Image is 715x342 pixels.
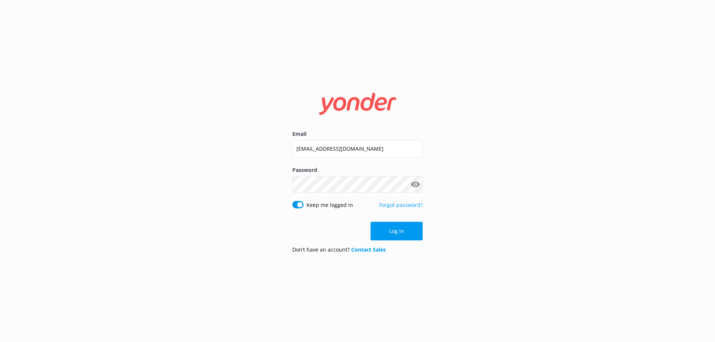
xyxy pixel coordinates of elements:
label: Password [292,166,423,174]
a: Forgot password? [379,201,423,208]
p: Don’t have an account? [292,246,386,254]
label: Keep me logged in [306,201,353,209]
label: Email [292,130,423,138]
button: Log in [371,222,423,240]
input: user@emailaddress.com [292,140,423,157]
button: Show password [408,177,423,192]
a: Contact Sales [351,246,386,253]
